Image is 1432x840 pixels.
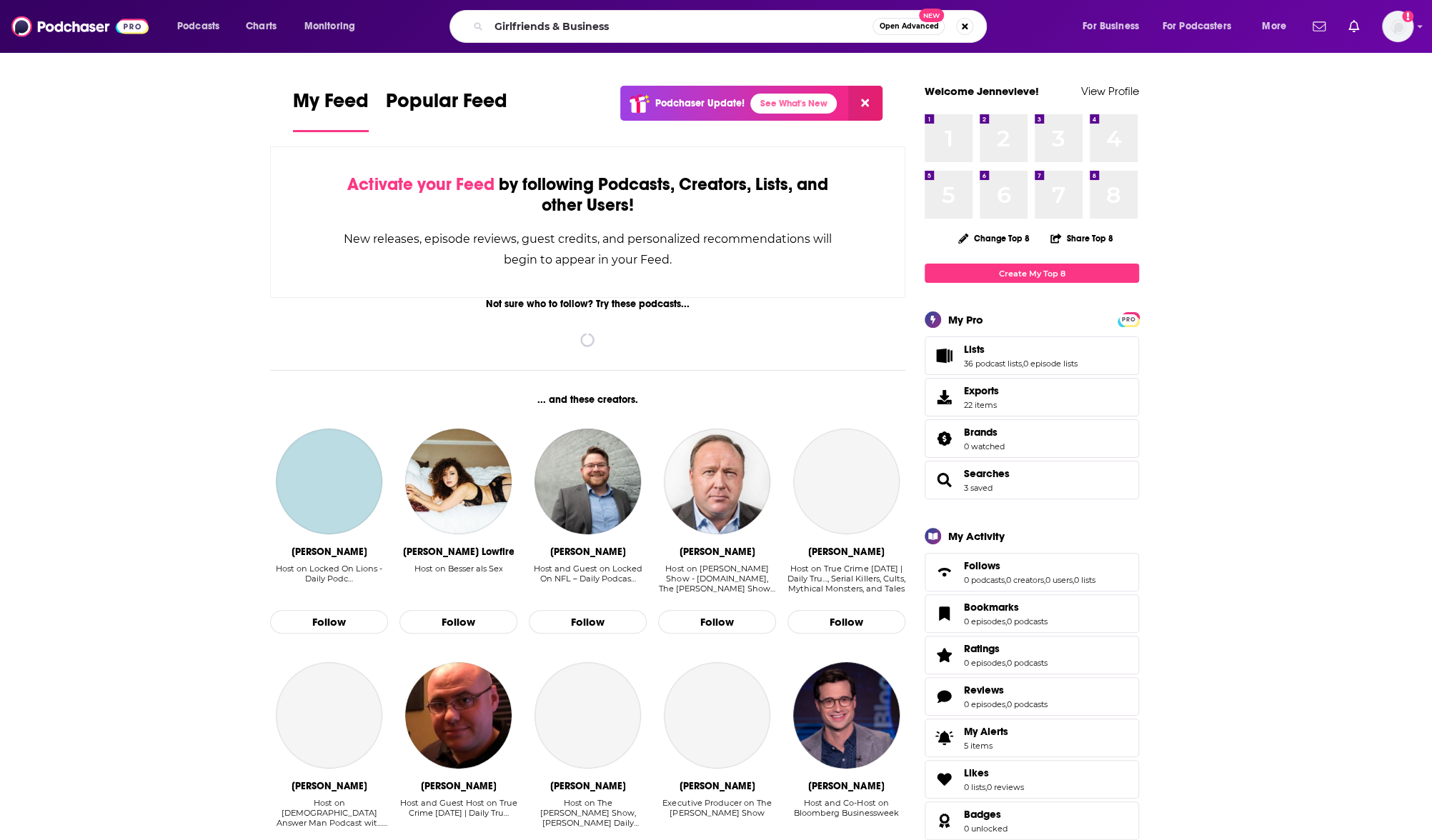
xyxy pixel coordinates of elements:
a: Matt Dery [276,429,382,534]
span: Ratings [964,642,1000,655]
div: Host on True Crime Today | Daily Tru…, Serial Killers, Cults, Mythical Monsters, and Tales [787,564,905,594]
a: Ratings [930,645,958,665]
span: Bookmarks [925,594,1139,633]
a: Brands [964,426,1005,439]
img: User Profile [1382,11,1413,42]
a: Vanessa Richardson [793,429,899,534]
span: New [919,9,945,22]
div: Host and Guest Host on True Crime [DATE] | Daily Tru… [399,798,517,818]
div: Not sure who to follow? Try these podcasts... [270,298,905,310]
a: Likes [964,766,1024,779]
input: Search podcasts, credits, & more... [489,15,872,38]
span: Likes [925,760,1139,799]
span: Activate your Feed [347,174,494,195]
span: Exports [964,384,999,397]
a: 0 unlocked [964,824,1008,834]
span: Podcasts [177,16,219,36]
span: My Feed [293,89,369,121]
a: 36 podcast lists [964,359,1022,369]
div: Leila Lowfire [402,546,514,558]
a: 0 lists [1074,575,1095,585]
a: 0 episode lists [1023,359,1078,369]
div: Host on Locked On Lions - Daily Podc… [270,564,388,594]
div: Matt Dery [291,546,367,558]
button: open menu [1153,15,1252,38]
img: Tyler Rowland [534,429,640,534]
a: See What's New [750,94,837,114]
span: Badges [964,808,1001,821]
span: 5 items [964,741,1008,751]
span: PRO [1120,314,1137,325]
div: Host on The Jim Rome Show, Jim Rome's Daily Jungle, and The Jim Rome Podcast [529,798,647,829]
div: Host on Besser als Sex [414,564,502,574]
a: My Feed [293,89,369,132]
a: Adam Hawk [664,662,770,768]
span: , [1005,658,1007,668]
span: , [1044,575,1045,585]
a: Badges [930,811,958,831]
div: Tyler Rowland [550,546,625,558]
img: Tim Stenovec [793,662,899,768]
div: Tim Stenovec [808,780,884,792]
a: Follows [964,559,1095,572]
span: Bookmarks [964,601,1019,614]
span: Reviews [925,677,1139,716]
span: More [1262,16,1286,36]
span: Ratings [925,636,1139,674]
span: For Podcasters [1163,16,1231,36]
div: Host on Alex Jones Show - Infowars.com, The Alex Jones Show - Infowa…, Alex Jones Show Podcast, A... [658,564,776,594]
span: Open Advanced [879,23,938,30]
a: 0 podcasts [1007,616,1048,626]
div: Host on The [PERSON_NAME] Show, [PERSON_NAME] Daily Jungle, and The [PERSON_NAME] Podcast [529,798,647,828]
span: Brands [964,426,998,439]
span: , [1005,616,1007,626]
span: 22 items [964,400,999,410]
img: Tony Brueski [405,662,511,768]
div: Host and Guest on Locked On NFL – Daily Podcas… [529,564,647,594]
span: Exports [930,387,958,407]
a: Show notifications dropdown [1343,14,1365,39]
button: Change Top 8 [950,229,1038,247]
a: Hank Hanegraaff [276,662,382,768]
button: Follow [529,610,647,634]
div: Adam Hawk [679,780,755,792]
div: Host on Bible Answer Man Podcast wit… and Hank Unplugged: Essential Ch… [270,798,388,829]
span: For Business [1083,16,1139,36]
a: 0 episodes [964,699,1005,709]
a: 0 episodes [964,658,1005,668]
a: Create My Top 8 [925,264,1139,283]
span: Follows [964,559,1000,572]
div: Host and Guest on Locked On NFL – Daily Podcas… [529,564,647,584]
span: My Alerts [964,725,1008,738]
a: Reviews [930,686,958,706]
button: Follow [399,610,517,634]
a: Charts [237,15,285,38]
div: Host and Guest Host on True Crime Today | Daily Tru… [399,798,517,829]
a: Searches [964,467,1010,480]
a: 3 saved [964,483,993,493]
span: Reviews [964,684,1004,696]
a: PRO [1120,314,1137,324]
div: Host and Co-Host on Bloomberg Businessweek [787,798,905,829]
button: Open AdvancedNew [872,18,945,35]
span: Lists [925,336,1139,375]
div: by following Podcasts, Creators, Lists, and other Users! [342,174,833,216]
div: Hank Hanegraaff [291,780,367,792]
div: Jim Rome [550,780,625,792]
button: Follow [658,610,776,634]
span: Brands [925,419,1139,458]
a: 0 episodes [964,616,1005,626]
a: Alex Jones [664,429,770,534]
a: Welcome Jennevieve! [925,84,1039,98]
span: Searches [925,461,1139,499]
span: Follows [925,553,1139,591]
a: Brands [930,429,958,449]
a: Badges [964,808,1008,821]
button: Follow [787,610,905,634]
button: open menu [1252,15,1304,38]
a: My Alerts [925,719,1139,757]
